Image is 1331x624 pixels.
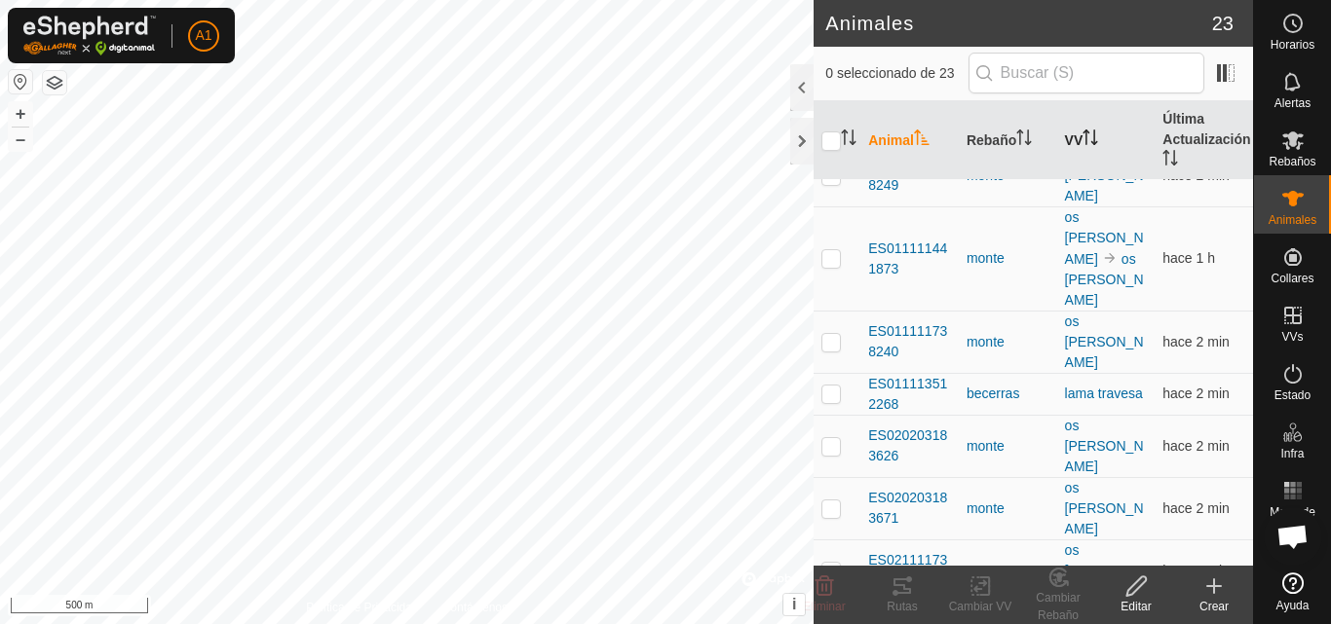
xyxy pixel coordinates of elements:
div: monte [967,498,1049,519]
span: ES020203183626 [868,425,951,466]
span: 23 [1212,9,1234,38]
span: i [792,596,796,612]
span: ES011111738240 [868,321,951,362]
span: Ayuda [1276,600,1310,611]
span: 28 sept 2025, 18:34 [1162,500,1229,516]
h2: Animales [825,12,1212,35]
span: Horarios [1271,39,1314,51]
span: 28 sept 2025, 18:34 [1162,385,1229,401]
a: Política de Privacidad [306,599,418,616]
a: os [PERSON_NAME] [1065,251,1144,308]
span: Mapa de Calor [1259,506,1326,530]
a: os [PERSON_NAME] [1065,147,1144,203]
span: Animales [1269,214,1316,226]
p-sorticon: Activar para ordenar [1162,153,1178,168]
span: ES011113512268 [868,374,951,415]
img: hasta [1102,250,1118,266]
span: VVs [1281,331,1303,343]
span: Infra [1280,448,1304,459]
span: Eliminar [803,600,845,613]
input: Buscar (S) [969,53,1204,93]
span: A1 [195,25,211,46]
a: Ayuda [1254,565,1331,619]
div: Cambiar VV [941,598,1019,615]
span: 28 sept 2025, 18:34 [1162,167,1229,183]
div: Editar [1097,598,1175,615]
button: – [9,128,32,151]
div: monte [967,436,1049,457]
span: Alertas [1274,97,1311,109]
button: i [783,594,805,615]
img: Logo Gallagher [23,16,156,55]
span: Collares [1271,273,1313,284]
a: os [PERSON_NAME] [1065,418,1144,474]
p-sorticon: Activar para ordenar [1083,132,1098,148]
span: ES020203183671 [868,488,951,529]
div: Chat abierto [1264,507,1322,566]
a: Contáctenos [442,599,508,616]
div: Rutas [863,598,941,615]
span: ES021111738252 [868,550,951,591]
span: 28 sept 2025, 17:19 [1162,250,1215,266]
a: os [PERSON_NAME] [1065,480,1144,536]
p-sorticon: Activar para ordenar [841,132,856,148]
span: 28 sept 2025, 18:34 [1162,334,1229,349]
button: + [9,102,32,126]
span: Rebaños [1269,156,1315,167]
button: Capas del Mapa [43,71,66,94]
div: Crear [1175,598,1253,615]
span: 28 sept 2025, 18:34 [1162,438,1229,454]
span: ES011111441873 [868,239,951,279]
th: Animal [860,101,959,180]
p-sorticon: Activar para ordenar [1016,132,1032,148]
div: monte [967,248,1049,269]
div: Cambiar Rebaño [1019,589,1097,624]
a: os [PERSON_NAME] [1065,209,1144,267]
span: 28 sept 2025, 18:34 [1162,563,1229,578]
th: Última Actualización [1155,101,1253,180]
span: Estado [1274,389,1311,401]
span: 0 seleccionado de 23 [825,63,968,84]
th: Rebaño [959,101,1057,180]
div: becerras [967,384,1049,404]
button: Restablecer Mapa [9,70,32,93]
a: os [PERSON_NAME] [1065,313,1144,370]
div: monte [967,561,1049,581]
a: os [PERSON_NAME] [1065,542,1144,599]
th: VV [1057,101,1156,180]
p-sorticon: Activar para ordenar [914,132,930,148]
a: lama travesa [1065,385,1143,401]
div: monte [967,332,1049,352]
